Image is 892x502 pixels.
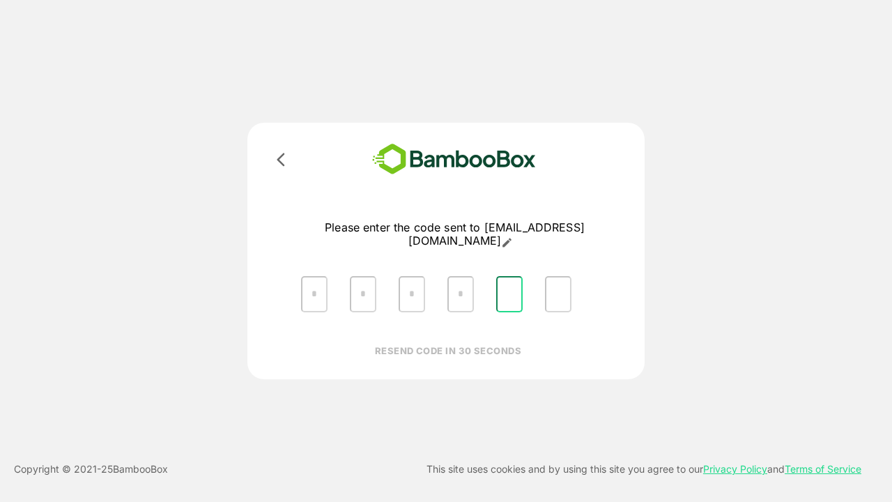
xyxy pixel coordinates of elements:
input: Please enter OTP character 1 [301,276,328,312]
input: Please enter OTP character 2 [350,276,376,312]
input: Please enter OTP character 4 [447,276,474,312]
p: Copyright © 2021- 25 BambooBox [14,461,168,478]
a: Terms of Service [785,463,861,475]
a: Privacy Policy [703,463,767,475]
input: Please enter OTP character 6 [545,276,571,312]
p: This site uses cookies and by using this site you agree to our and [426,461,861,478]
p: Please enter the code sent to [EMAIL_ADDRESS][DOMAIN_NAME] [290,221,620,248]
input: Please enter OTP character 3 [399,276,425,312]
img: bamboobox [352,139,556,179]
input: Please enter OTP character 5 [496,276,523,312]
